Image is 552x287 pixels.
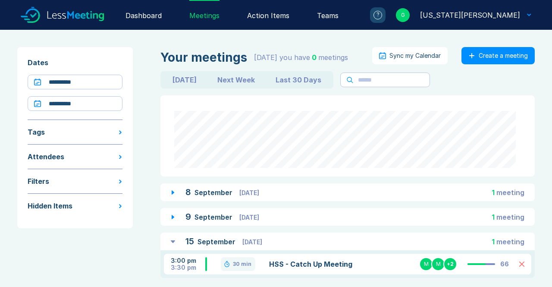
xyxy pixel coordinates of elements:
span: September [194,188,234,197]
div: + 2 [443,257,457,271]
span: 9 [185,211,191,222]
div: 66 [500,261,509,268]
button: Delete [519,262,524,267]
span: 0 [312,53,317,62]
div: Attendees [28,151,64,162]
div: Tags [28,127,45,137]
span: 1 [492,213,495,221]
span: 15 [185,236,194,246]
div: Filters [28,176,49,186]
div: 3:00 pm [171,257,205,264]
div: Create a meeting [479,52,528,59]
span: September [194,213,234,221]
button: Create a meeting [461,47,535,64]
button: Next Week [207,73,265,87]
span: meeting [496,237,524,246]
div: Dates [28,57,122,68]
button: Last 30 Days [265,73,332,87]
button: Sync my Calendar [372,47,448,64]
div: ? [373,11,382,19]
div: [DATE] you have meeting s [254,52,348,63]
div: M [419,257,433,271]
span: 1 [492,237,495,246]
div: 30 min [233,261,251,268]
div: Your meetings [160,50,247,64]
div: M [431,257,445,271]
span: [DATE] [242,238,262,246]
div: 3:30 pm [171,264,205,271]
div: G [396,8,410,22]
div: Hidden Items [28,201,72,211]
span: [DATE] [239,214,259,221]
span: September [198,237,237,246]
div: Sync my Calendar [389,52,441,59]
a: HSS - Catch Up Meeting [269,259,387,269]
span: [DATE] [239,189,259,196]
span: 1 [492,188,495,197]
div: Georgia Kellie [420,10,520,20]
span: 8 [185,187,191,197]
a: ? [360,7,386,23]
span: meeting [496,188,524,197]
span: meeting [496,213,524,221]
button: [DATE] [162,73,207,87]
